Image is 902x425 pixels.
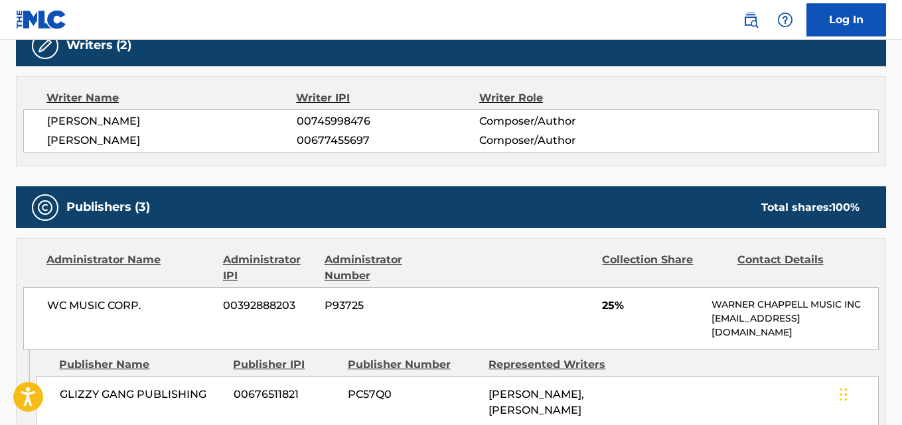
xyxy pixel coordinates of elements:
[223,298,315,314] span: 00392888203
[37,200,53,215] img: Publishers
[46,90,296,106] div: Writer Name
[59,357,223,373] div: Publisher Name
[737,252,862,284] div: Contact Details
[489,357,620,373] div: Represented Writers
[832,201,860,213] span: 100 %
[602,298,702,314] span: 25%
[743,12,759,28] img: search
[37,38,53,54] img: Writers
[223,252,315,284] div: Administrator IPI
[772,7,798,33] div: Help
[16,10,67,29] img: MLC Logo
[47,298,213,314] span: WC MUSIC CORP.
[46,252,213,284] div: Administrator Name
[233,357,337,373] div: Publisher IPI
[60,387,224,402] span: GLIZZY GANG PUBLISHING
[348,387,479,402] span: PC57Q0
[479,133,645,149] span: Composer/Author
[325,298,449,314] span: P93725
[47,113,297,129] span: [PERSON_NAME]
[348,357,479,373] div: Publisher Number
[296,90,479,106] div: Writer IPI
[602,252,727,284] div: Collection Share
[234,387,338,402] span: 00676511821
[479,90,646,106] div: Writer Role
[66,200,150,215] h5: Publishers (3)
[777,12,793,28] img: help
[297,113,479,129] span: 00745998476
[836,361,902,425] iframe: Chat Widget
[840,375,848,414] div: Drag
[712,312,878,339] p: [EMAIL_ADDRESS][DOMAIN_NAME]
[806,3,886,36] a: Log In
[737,7,764,33] a: Public Search
[66,38,131,53] h5: Writers (2)
[761,200,860,215] div: Total shares:
[489,388,584,416] span: [PERSON_NAME], [PERSON_NAME]
[712,298,878,312] p: WARNER CHAPPELL MUSIC INC
[47,133,297,149] span: [PERSON_NAME]
[325,252,449,284] div: Administrator Number
[297,133,479,149] span: 00677455697
[479,113,645,129] span: Composer/Author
